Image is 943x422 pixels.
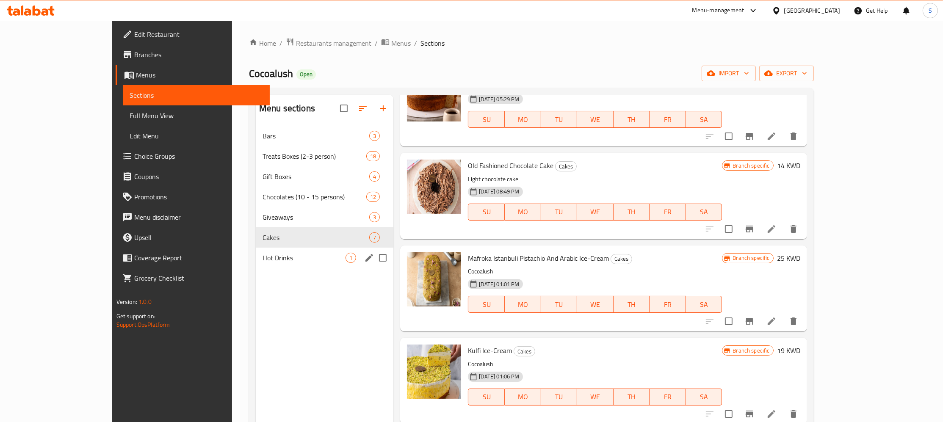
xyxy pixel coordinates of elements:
a: Edit menu item [766,224,777,234]
div: Chocolates (10 - 15 persons)12 [256,187,393,207]
span: Select all sections [335,99,353,117]
span: 18 [367,152,379,160]
span: TH [617,113,647,126]
a: Branches [116,44,270,65]
span: 4 [370,173,379,181]
span: [DATE] 08:49 PM [476,188,523,196]
button: SU [468,389,504,405]
span: Cakes [263,232,369,243]
button: FR [650,111,686,128]
span: 3 [370,213,379,221]
a: Menu disclaimer [116,207,270,227]
button: SU [468,111,504,128]
button: Branch-specific-item [739,126,760,146]
span: Hot Drinks [263,253,346,263]
img: Mafroka Istanbuli Pistachio And Arabic Ice-Cream [407,252,461,306]
span: Select to update [720,127,738,145]
span: Branch specific [729,162,773,170]
span: Branches [134,50,263,60]
span: Gift Boxes [263,171,369,182]
span: S [929,6,932,15]
a: Edit menu item [766,131,777,141]
span: Menus [391,38,411,48]
span: import [708,68,749,79]
span: Restaurants management [296,38,371,48]
button: SU [468,296,504,313]
button: TH [614,111,650,128]
h2: Menu sections [259,102,315,115]
span: 3 [370,132,379,140]
button: edit [363,251,376,264]
button: MO [505,296,541,313]
button: TU [541,111,578,128]
span: [DATE] 05:29 PM [476,95,523,103]
div: items [346,253,356,263]
span: Branch specific [729,254,773,262]
img: Old Fashioned Chocolate Cake [407,160,461,214]
p: Cocoalush [468,359,722,370]
span: Cakes [611,254,632,264]
span: Select to update [720,312,738,330]
span: SU [472,206,501,218]
button: WE [577,389,614,405]
a: Grocery Checklist [116,268,270,288]
span: Coupons [134,171,263,182]
div: Gift Boxes4 [256,166,393,187]
button: TU [541,296,578,313]
div: Hot Drinks1edit [256,248,393,268]
span: Edit Menu [130,131,263,141]
span: Cocoalush [249,64,293,83]
div: items [366,192,380,202]
span: Old Fashioned Chocolate Cake [468,159,553,172]
button: FR [650,204,686,221]
span: MO [508,298,538,311]
span: SA [689,206,719,218]
h6: 19 KWD [777,345,800,356]
button: Add section [373,98,393,119]
span: [DATE] 01:01 PM [476,280,523,288]
span: 1 [346,254,356,262]
div: Giveaways3 [256,207,393,227]
span: WE [581,298,610,311]
span: [DATE] 01:06 PM [476,372,523,381]
a: Edit Restaurant [116,24,270,44]
button: SA [686,204,722,221]
div: Treats Boxes (2-3 person)18 [256,146,393,166]
span: Grocery Checklist [134,273,263,283]
span: WE [581,113,610,126]
h6: 25 KWD [777,252,800,264]
div: items [366,151,380,161]
button: SA [686,296,722,313]
button: FR [650,389,686,405]
span: 12 [367,193,379,201]
span: TU [545,298,574,311]
span: TU [545,113,574,126]
span: MO [508,391,538,403]
div: items [369,232,380,243]
button: SA [686,389,722,405]
span: TU [545,206,574,218]
span: SU [472,113,501,126]
span: Cakes [556,162,576,171]
button: export [759,66,814,81]
div: Cakes7 [256,227,393,248]
a: Coupons [116,166,270,187]
a: Edit Menu [123,126,270,146]
span: Version: [116,296,137,307]
div: Bars3 [256,126,393,146]
span: SU [472,391,501,403]
a: Menus [116,65,270,85]
button: FR [650,296,686,313]
div: Cakes [514,346,535,356]
button: TH [614,296,650,313]
span: Choice Groups [134,151,263,161]
span: Open [296,71,316,78]
span: TH [617,206,647,218]
span: Upsell [134,232,263,243]
span: SU [472,298,501,311]
span: FR [653,298,683,311]
span: Coverage Report [134,253,263,263]
button: import [702,66,756,81]
span: SA [689,298,719,311]
span: Kulfi Ice-Cream [468,344,512,357]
